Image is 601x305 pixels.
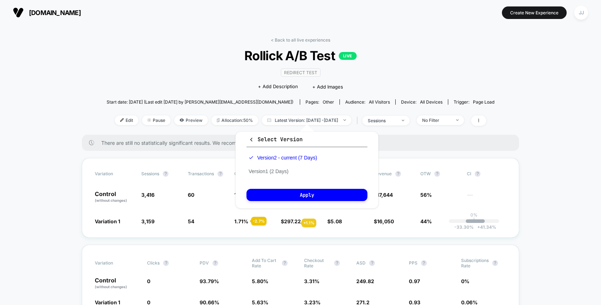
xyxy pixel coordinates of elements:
span: 0 % [461,278,469,284]
img: calendar [267,118,271,122]
span: 0.97 [409,278,420,284]
button: ? [282,260,288,266]
span: other [323,99,334,105]
span: Start date: [DATE] (Last edit [DATE] by [PERSON_NAME][EMAIL_ADDRESS][DOMAIN_NAME]) [107,99,293,105]
span: 1.71 % [234,218,248,224]
div: sessions [368,118,396,123]
button: ? [163,260,169,266]
button: Version2 - current (7 Days) [246,154,319,161]
span: 60 [188,192,194,198]
span: 5.80 % [252,278,268,284]
span: 93.79 % [200,278,219,284]
span: 56% [420,192,432,198]
button: ? [475,171,480,177]
button: ? [395,171,401,177]
span: PPS [409,260,417,266]
span: all devices [420,99,443,105]
span: 3,416 [141,192,155,198]
span: 5.08 [331,218,342,224]
span: CI [467,171,506,177]
img: Visually logo [13,7,24,18]
span: | [355,115,362,126]
span: Latest Version: [DATE] - [DATE] [262,115,351,125]
button: ? [218,171,223,177]
button: ? [369,260,375,266]
span: --- [467,193,506,203]
span: Allocation: 50% [211,115,258,125]
button: ? [492,260,498,266]
button: ? [163,171,168,177]
span: $ [281,218,301,224]
span: Variation [95,258,134,268]
span: 54 [188,218,194,224]
button: ? [212,260,218,266]
span: $ [374,218,394,224]
span: + Add Description [258,83,298,90]
span: Clicks [147,260,160,266]
span: 16,050 [377,218,394,224]
button: Create New Experience [502,6,567,19]
p: | [473,218,475,223]
button: ? [334,260,340,266]
p: Control [95,277,140,290]
img: end [343,119,346,121]
img: end [402,120,404,121]
span: 3,159 [141,218,155,224]
span: Variation 1 [95,218,120,224]
span: 41.34 % [474,224,496,230]
span: There are still no statistically significant results. We recommend waiting a few more days [101,140,505,146]
span: Page Load [473,99,494,105]
button: JJ [572,5,590,20]
span: Transactions [188,171,214,176]
span: Variation [95,171,134,177]
span: (without changes) [95,285,127,289]
div: Audience: [345,99,390,105]
img: edit [120,118,124,122]
span: -33.30 % [454,224,474,230]
span: 297.22 [284,218,301,224]
span: Select Version [249,136,303,143]
span: + [477,224,480,230]
span: PDV [200,260,209,266]
span: Device: [395,99,448,105]
div: Pages: [306,99,334,105]
span: Sessions [141,171,159,176]
span: Add To Cart Rate [252,258,278,268]
span: Pause [142,115,171,125]
img: rebalance [217,118,220,122]
img: end [456,119,459,121]
div: JJ [574,6,588,20]
button: [DOMAIN_NAME] [11,7,83,18]
span: $ [327,218,342,224]
div: - 2.7 % [251,217,267,225]
img: end [147,118,151,122]
span: 44% [420,218,432,224]
span: 249.82 [356,278,374,284]
span: 0 [147,278,150,284]
span: 3.31 % [304,278,319,284]
span: Redirect Test [281,68,321,77]
a: < Back to all live experiences [271,37,330,43]
span: All Visitors [369,99,390,105]
button: Version1 (2 Days) [246,168,290,175]
button: Select Version [246,135,367,147]
span: (without changes) [95,198,127,202]
button: Apply [246,189,367,201]
span: Edit [115,115,138,125]
button: ? [434,171,440,177]
span: + Add Images [312,84,343,90]
p: LIVE [339,52,357,60]
span: Subscriptions Rate [461,258,489,268]
span: Checkout Rate [304,258,331,268]
span: Preview [174,115,208,125]
p: 0% [470,212,478,218]
button: ? [421,260,427,266]
span: Rollick A/B Test [126,48,475,63]
div: Trigger: [454,99,494,105]
p: Control [95,191,134,203]
span: OTW [420,171,460,177]
div: No Filter [422,118,451,123]
span: [DOMAIN_NAME] [29,9,81,16]
span: ASD [356,260,366,266]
